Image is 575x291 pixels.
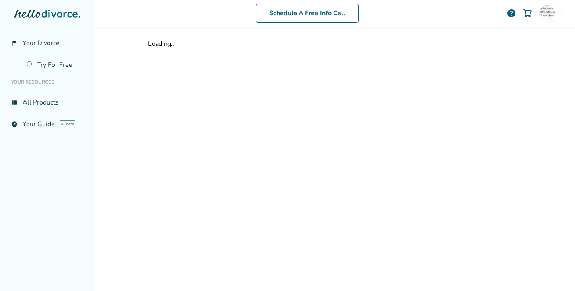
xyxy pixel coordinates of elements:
[256,4,359,23] a: Schedule A Free Info Call
[23,39,60,47] span: Your Divorce
[11,99,18,106] span: view_list
[6,115,88,133] a: exploreYour GuideAI beta
[6,93,88,112] a: view_listAll Products
[539,5,555,21] img: Caitlin Flom
[11,40,18,46] span: flag_2
[6,34,88,52] a: flag_2Your Divorce
[507,8,516,18] a: help
[22,55,88,74] a: Try For Free
[11,121,18,127] span: explore
[523,8,532,18] img: Cart
[148,39,521,48] div: Loading...
[60,120,75,128] span: AI beta
[6,74,88,90] li: Your Resources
